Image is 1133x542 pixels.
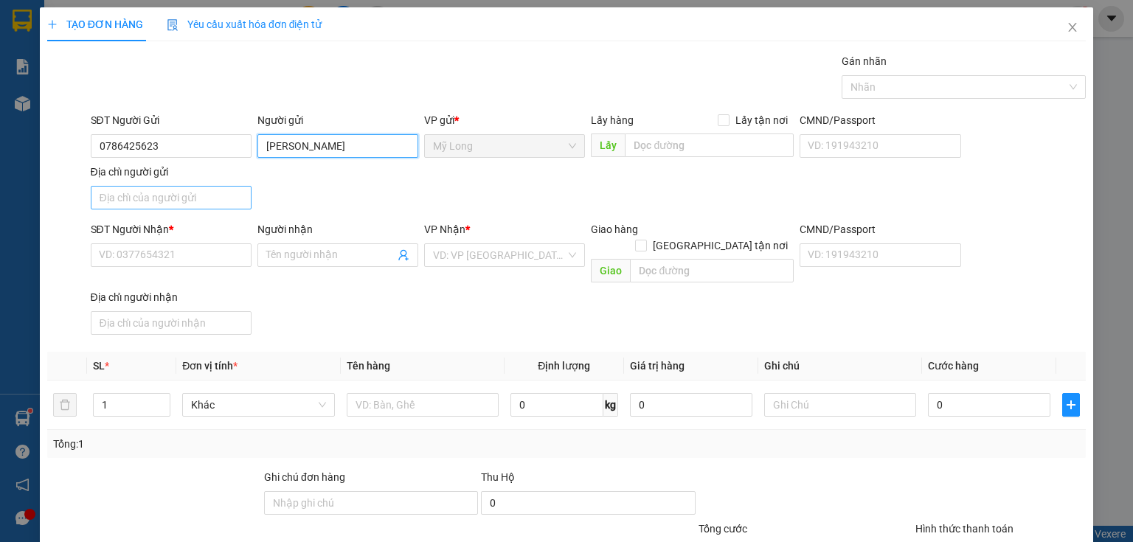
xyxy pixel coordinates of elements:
[424,223,465,235] span: VP Nhận
[13,69,162,122] div: BÌNH PHÚ LONG BÌNH HÀNG [GEOGRAPHIC_DATA]
[13,48,162,69] div: 0906654344
[1067,21,1078,33] span: close
[800,221,960,237] div: CMND/Passport
[758,352,922,381] th: Ghi chú
[264,491,478,515] input: Ghi chú đơn hàng
[842,55,887,67] label: Gán nhãn
[173,63,322,84] div: 0937758699
[699,523,747,535] span: Tổng cước
[13,14,35,29] span: Gửi:
[173,13,208,28] span: Nhận:
[800,112,960,128] div: CMND/Passport
[173,46,322,63] div: [PERSON_NAME]
[173,13,322,46] div: [GEOGRAPHIC_DATA]
[264,471,345,483] label: Ghi chú đơn hàng
[398,249,409,261] span: user-add
[47,18,143,30] span: TẠO ĐƠN HÀNG
[91,112,252,128] div: SĐT Người Gửi
[91,289,252,305] div: Địa chỉ người nhận
[347,393,499,417] input: VD: Bàn, Ghế
[13,13,162,30] div: Mỹ Long
[764,393,916,417] input: Ghi Chú
[433,135,576,157] span: Mỹ Long
[91,164,252,180] div: Địa chỉ người gửi
[347,360,390,372] span: Tên hàng
[591,133,625,157] span: Lấy
[93,360,105,372] span: SL
[257,221,418,237] div: Người nhận
[915,523,1014,535] label: Hình thức thanh toán
[625,133,794,157] input: Dọc đường
[730,112,794,128] span: Lấy tận nơi
[630,393,752,417] input: 0
[91,221,252,237] div: SĐT Người Nhận
[538,360,590,372] span: Định lượng
[191,394,325,416] span: Khác
[1063,399,1079,411] span: plus
[1062,393,1080,417] button: plus
[53,436,438,452] div: Tổng: 1
[424,112,585,128] div: VP gửi
[481,471,515,483] span: Thu Hộ
[167,19,179,31] img: icon
[167,18,322,30] span: Yêu cầu xuất hóa đơn điện tử
[591,259,630,282] span: Giao
[182,360,238,372] span: Đơn vị tính
[928,360,979,372] span: Cước hàng
[91,311,252,335] input: Địa chỉ của người nhận
[13,30,162,48] div: [PERSON_NAME]
[257,112,418,128] div: Người gửi
[591,223,638,235] span: Giao hàng
[603,393,618,417] span: kg
[591,114,634,126] span: Lấy hàng
[53,393,77,417] button: delete
[630,259,794,282] input: Dọc đường
[47,19,58,29] span: plus
[647,237,794,254] span: [GEOGRAPHIC_DATA] tận nơi
[91,186,252,209] input: Địa chỉ của người gửi
[630,360,685,372] span: Giá trị hàng
[1052,7,1093,49] button: Close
